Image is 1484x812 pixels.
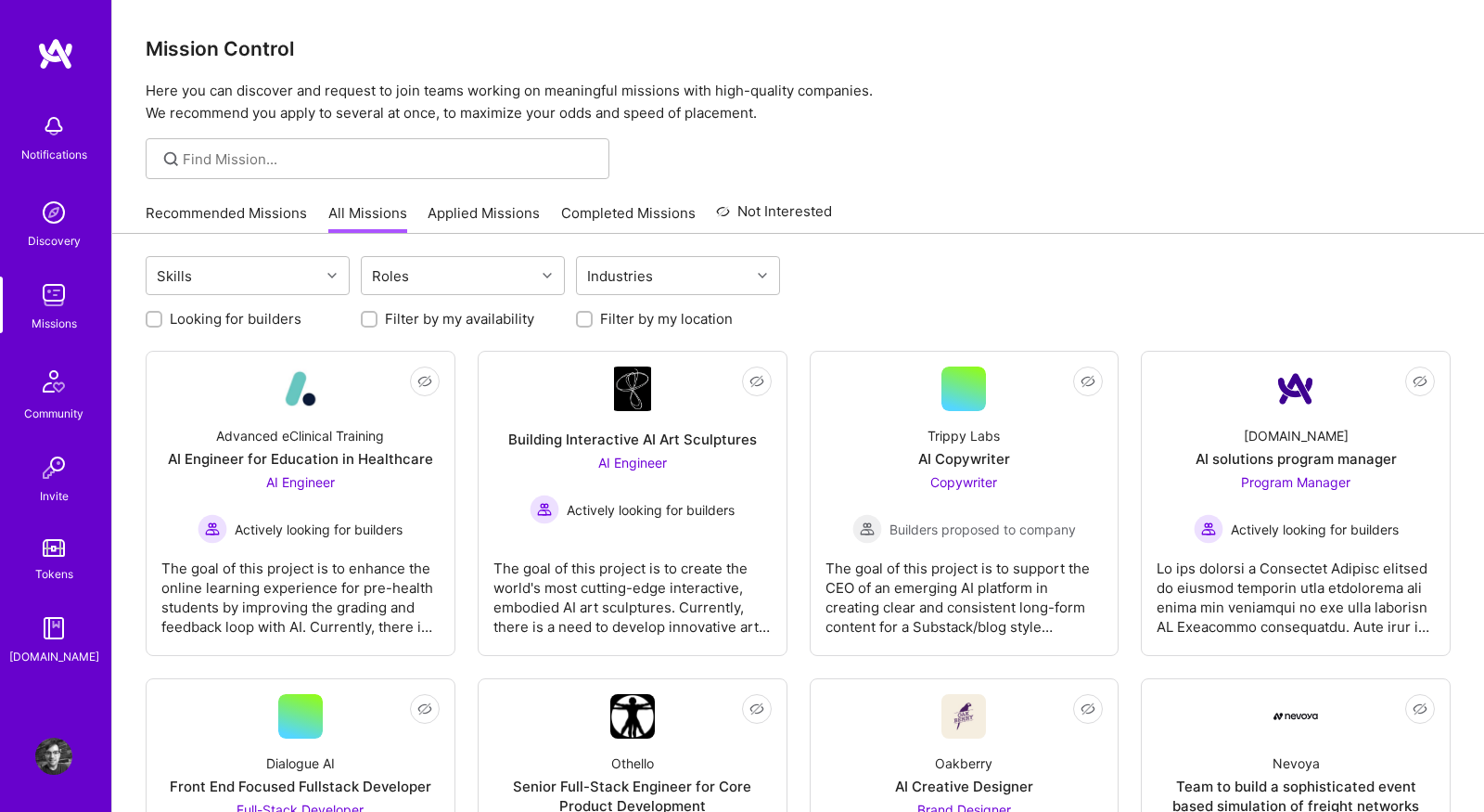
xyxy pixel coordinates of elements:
div: Advanced eClinical Training [216,426,384,445]
img: Community [32,359,76,404]
img: Actively looking for builders [198,514,227,544]
img: User Avatar [35,738,72,775]
div: Lo ips dolorsi a Consectet Adipisc elitsed do eiusmod temporin utla etdolorema ali enima min veni... [1157,544,1435,637]
i: icon Chevron [758,271,767,280]
div: [DOMAIN_NAME] [1244,426,1349,445]
img: guide book [35,610,72,647]
div: Building Interactive AI Art Sculptures [508,430,757,449]
div: Notifications [21,145,87,164]
div: Discovery [28,231,81,251]
div: Oakberry [935,754,992,773]
a: Trippy LabsAI CopywriterCopywriter Builders proposed to companyBuilders proposed to companyThe go... [825,367,1104,640]
div: Industries [582,263,658,290]
img: bell [35,108,72,145]
div: AI Copywriter [918,449,1010,469]
div: Trippy Labs [927,426,1000,445]
div: Dialogue AI [266,754,335,773]
a: Recommended Missions [146,203,307,234]
span: AI Engineer [598,455,667,470]
i: icon EyeClosed [417,374,432,389]
a: Applied Missions [428,203,540,234]
input: Find Mission... [183,149,595,169]
div: [DOMAIN_NAME] [9,647,99,666]
i: icon EyeClosed [417,702,432,716]
span: Program Manager [1241,474,1350,490]
span: Builders proposed to company [889,520,1076,539]
a: Company LogoAdvanced eClinical TrainingAI Engineer for Education in HealthcareAI Engineer Activel... [161,367,440,640]
i: icon EyeClosed [1413,702,1427,716]
img: Actively looking for builders [530,495,559,524]
i: icon EyeClosed [749,374,764,389]
i: icon Chevron [327,271,337,280]
label: Filter by my location [600,309,733,329]
div: Community [24,404,83,423]
div: AI Creative Designer [895,777,1033,796]
div: The goal of this project is to create the world's most cutting-edge interactive, embodied AI art ... [493,544,772,637]
img: Invite [35,449,72,486]
div: Missions [32,314,77,333]
span: Actively looking for builders [235,520,403,539]
span: Actively looking for builders [1231,520,1399,539]
div: Skills [152,263,197,290]
div: Nevoya [1273,754,1320,773]
img: teamwork [35,277,72,314]
div: Front End Focused Fullstack Developer [170,777,431,796]
img: Company Logo [614,367,651,411]
img: tokens [43,539,65,557]
i: icon EyeClosed [1081,374,1095,389]
a: Not Interested [716,200,832,234]
h3: Mission Control [146,37,1451,60]
label: Looking for builders [170,309,301,329]
a: All Missions [328,203,407,234]
a: Company LogoBuilding Interactive AI Art SculpturesAI Engineer Actively looking for buildersActive... [493,367,772,640]
span: AI Engineer [266,474,335,490]
div: Othello [611,754,654,773]
a: Company Logo[DOMAIN_NAME]AI solutions program managerProgram Manager Actively looking for builder... [1157,367,1435,640]
img: Builders proposed to company [852,514,882,544]
a: Completed Missions [561,203,696,234]
i: icon EyeClosed [1081,702,1095,716]
label: Filter by my availability [385,309,534,329]
i: icon EyeClosed [1413,374,1427,389]
img: Company Logo [1273,367,1318,411]
i: icon SearchGrey [160,148,182,170]
p: Here you can discover and request to join teams working on meaningful missions with high-quality ... [146,80,1451,124]
img: Company Logo [610,694,655,739]
img: Actively looking for builders [1194,514,1223,544]
div: Roles [367,263,414,290]
span: Copywriter [930,474,997,490]
div: AI solutions program manager [1196,449,1397,469]
img: discovery [35,194,72,231]
div: Invite [40,486,69,506]
img: Company Logo [941,694,986,739]
i: icon Chevron [543,271,552,280]
img: logo [37,37,74,71]
a: User Avatar [31,738,77,775]
div: AI Engineer for Education in Healthcare [168,449,433,469]
i: icon EyeClosed [749,702,764,716]
img: Company Logo [278,367,323,411]
div: Tokens [35,564,73,584]
span: Actively looking for builders [567,500,735,520]
div: The goal of this project is to support the CEO of an emerging AI platform in creating clear and c... [825,544,1104,637]
div: The goal of this project is to enhance the online learning experience for pre-health students by ... [161,544,440,637]
img: Company Logo [1273,713,1318,720]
